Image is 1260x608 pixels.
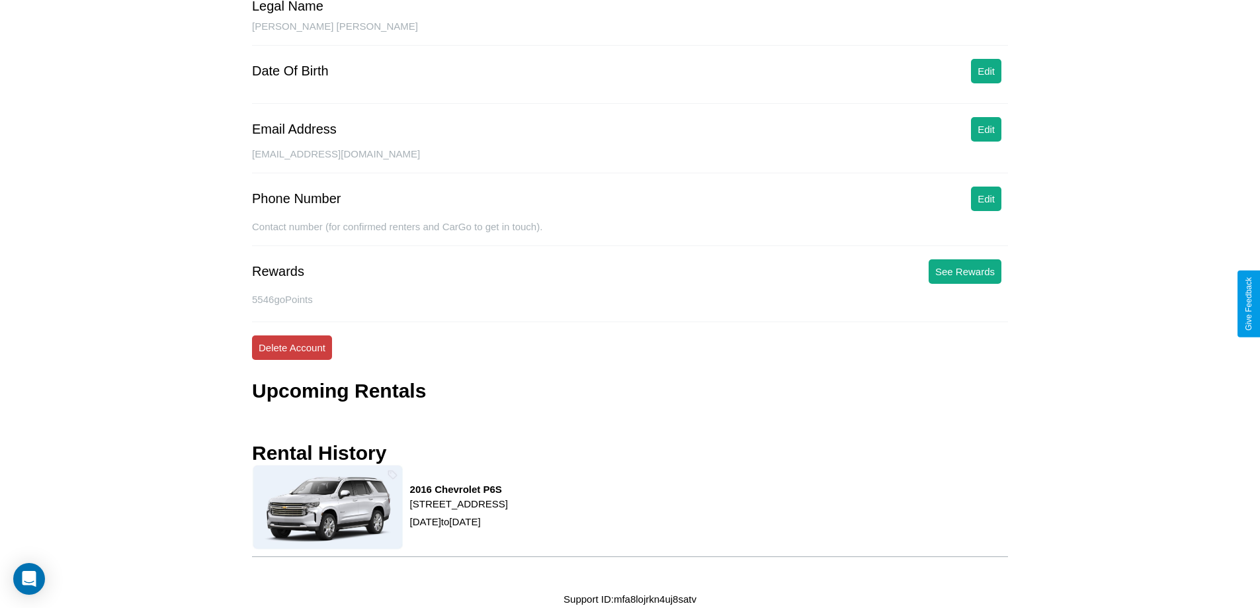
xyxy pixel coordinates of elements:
div: Rewards [252,264,304,279]
h3: 2016 Chevrolet P6S [410,484,508,495]
button: Edit [971,59,1001,83]
button: See Rewards [929,259,1001,284]
div: [EMAIL_ADDRESS][DOMAIN_NAME] [252,148,1008,173]
div: Contact number (for confirmed renters and CarGo to get in touch). [252,221,1008,246]
div: Give Feedback [1244,277,1253,331]
button: Delete Account [252,335,332,360]
p: [STREET_ADDRESS] [410,495,508,513]
p: Support ID: mfa8lojrkn4uj8satv [564,590,696,608]
div: Open Intercom Messenger [13,563,45,595]
button: Edit [971,117,1001,142]
h3: Upcoming Rentals [252,380,426,402]
p: [DATE] to [DATE] [410,513,508,531]
h3: Rental History [252,442,386,464]
div: Email Address [252,122,337,137]
p: 5546 goPoints [252,290,1008,308]
div: [PERSON_NAME] [PERSON_NAME] [252,21,1008,46]
button: Edit [971,187,1001,211]
img: rental [252,464,403,549]
div: Date Of Birth [252,64,329,79]
div: Phone Number [252,191,341,206]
